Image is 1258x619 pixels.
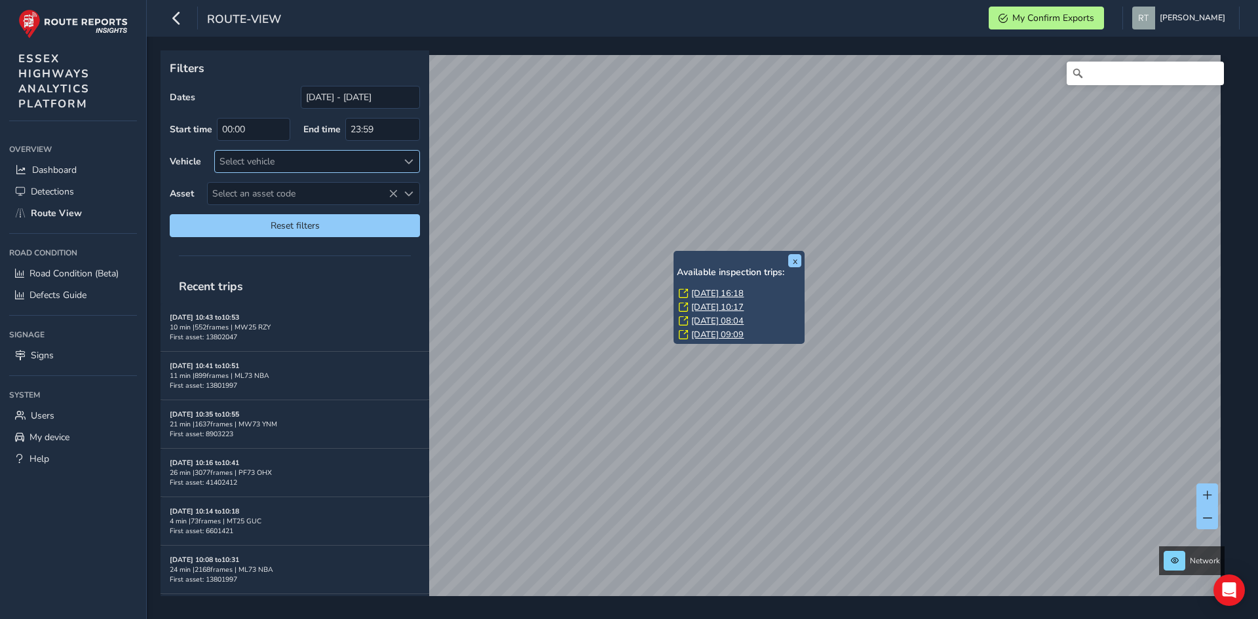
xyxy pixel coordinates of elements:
a: Users [9,405,137,426]
a: [DATE] 10:17 [691,301,744,313]
div: Select vehicle [215,151,398,172]
div: 4 min | 73 frames | MT25 GUC [170,516,420,526]
a: [DATE] 16:18 [691,288,744,299]
button: x [788,254,801,267]
span: Users [31,409,54,422]
a: Road Condition (Beta) [9,263,137,284]
span: Recent trips [170,269,252,303]
strong: [DATE] 10:08 to 10:31 [170,555,239,565]
div: 11 min | 899 frames | ML73 NBA [170,371,420,381]
strong: [DATE] 10:35 to 10:55 [170,409,239,419]
label: End time [303,123,341,136]
span: ESSEX HIGHWAYS ANALYTICS PLATFORM [18,51,90,111]
span: Defects Guide [29,289,86,301]
span: Road Condition (Beta) [29,267,119,280]
div: Road Condition [9,243,137,263]
span: Dashboard [32,164,77,176]
span: My device [29,431,69,443]
span: First asset: 6601421 [170,526,233,536]
canvas: Map [165,55,1221,611]
button: My Confirm Exports [989,7,1104,29]
span: [PERSON_NAME] [1160,7,1225,29]
span: Network [1190,555,1220,566]
p: Filters [170,60,420,77]
span: First asset: 41402412 [170,478,237,487]
strong: [DATE] 10:16 to 10:41 [170,458,239,468]
a: Dashboard [9,159,137,181]
h6: Available inspection trips: [677,267,801,278]
a: My device [9,426,137,448]
div: 21 min | 1637 frames | MW73 YNM [170,419,420,429]
div: Open Intercom Messenger [1213,574,1245,606]
img: diamond-layout [1132,7,1155,29]
strong: [DATE] 10:43 to 10:53 [170,312,239,322]
div: 26 min | 3077 frames | PF73 OHX [170,468,420,478]
label: Vehicle [170,155,201,168]
button: Reset filters [170,214,420,237]
span: My Confirm Exports [1012,12,1094,24]
strong: [DATE] 10:14 to 10:18 [170,506,239,516]
a: [DATE] 08:04 [691,315,744,327]
span: route-view [207,11,281,29]
span: Help [29,453,49,465]
span: Signs [31,349,54,362]
a: Help [9,448,137,470]
img: rr logo [18,9,128,39]
a: [DATE] 09:09 [691,329,744,341]
div: Select an asset code [398,183,419,204]
div: 10 min | 552 frames | MW25 RZY [170,322,420,332]
span: Select an asset code [208,183,398,204]
div: 24 min | 2168 frames | ML73 NBA [170,565,420,574]
label: Dates [170,91,195,103]
a: Detections [9,181,137,202]
span: First asset: 8903223 [170,429,233,439]
span: First asset: 13801997 [170,381,237,390]
span: Detections [31,185,74,198]
button: [PERSON_NAME] [1132,7,1230,29]
a: Defects Guide [9,284,137,306]
a: Signs [9,345,137,366]
div: System [9,385,137,405]
label: Start time [170,123,212,136]
div: Signage [9,325,137,345]
div: Overview [9,140,137,159]
span: First asset: 13802047 [170,332,237,342]
span: Reset filters [180,219,410,232]
input: Search [1067,62,1224,85]
span: Route View [31,207,82,219]
a: Route View [9,202,137,224]
span: First asset: 13801997 [170,574,237,584]
strong: [DATE] 10:41 to 10:51 [170,361,239,371]
label: Asset [170,187,194,200]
